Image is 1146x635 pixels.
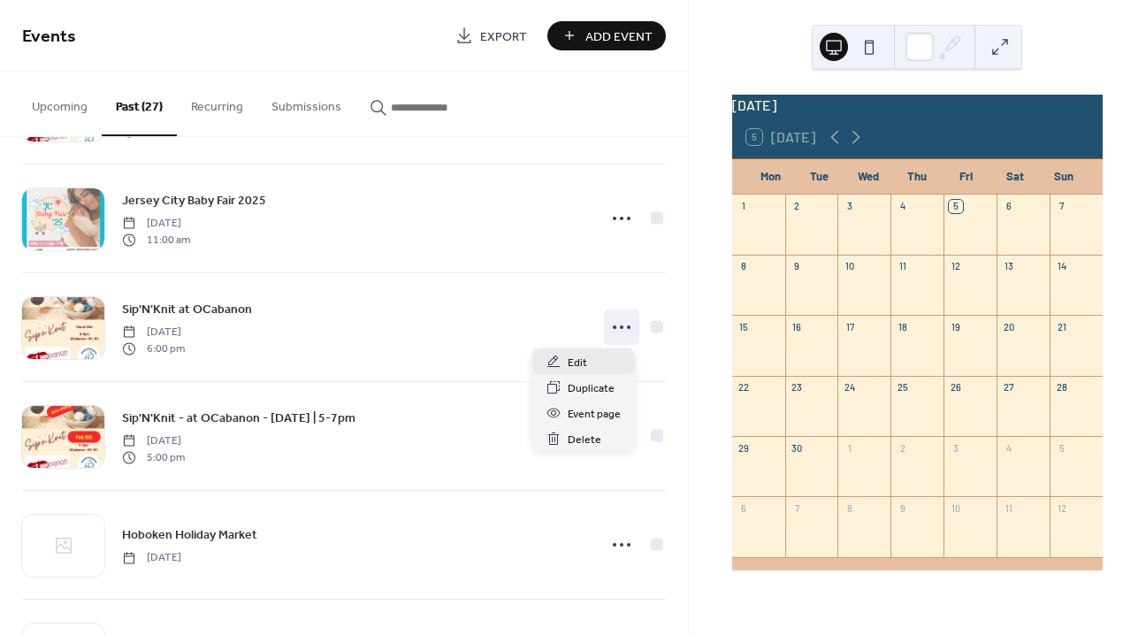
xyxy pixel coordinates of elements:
div: 10 [843,260,856,273]
div: 5 [1055,441,1068,455]
div: 7 [1055,200,1068,213]
span: [DATE] [122,433,185,449]
span: Add Event [585,27,653,46]
div: 14 [1055,260,1068,273]
span: Hoboken Holiday Market [122,526,257,545]
div: 6 [1002,200,1015,213]
div: 2 [896,441,909,455]
div: Sat [990,159,1039,195]
div: 3 [843,200,856,213]
div: 20 [1002,320,1015,333]
span: [DATE] [122,325,185,340]
div: 5 [949,200,962,213]
div: 15 [737,320,751,333]
div: 29 [737,441,751,455]
span: Sip'N'Knit at OCabanon [122,301,252,319]
div: 21 [1055,320,1068,333]
div: Tue [795,159,844,195]
div: 6 [737,501,751,515]
div: 23 [791,381,804,394]
div: 1 [843,441,856,455]
div: 28 [1055,381,1068,394]
div: 19 [949,320,962,333]
div: 12 [949,260,962,273]
div: 4 [1002,441,1015,455]
div: 17 [843,320,856,333]
div: 1 [737,200,751,213]
div: [DATE] [732,95,1103,116]
a: Export [442,21,540,50]
button: Recurring [177,72,257,134]
button: Submissions [257,72,355,134]
div: 8 [737,260,751,273]
div: 25 [896,381,909,394]
div: 12 [1055,501,1068,515]
div: 11 [1002,501,1015,515]
div: 13 [1002,260,1015,273]
div: 22 [737,381,751,394]
span: Duplicate [568,379,615,398]
span: 6:00 pm [122,340,185,356]
div: 24 [843,381,856,394]
div: 27 [1002,381,1015,394]
div: 11 [896,260,909,273]
button: Past (27) [102,72,177,136]
div: 18 [896,320,909,333]
div: Fri [942,159,990,195]
div: 7 [791,501,804,515]
div: 9 [791,260,804,273]
div: 10 [949,501,962,515]
span: Delete [568,431,601,449]
span: Event page [568,405,621,424]
span: Edit [568,354,587,372]
span: [DATE] [122,550,181,566]
div: Thu [893,159,942,195]
span: Sip'N'Knit - at OCabanon - [DATE] | 5-7pm [122,409,355,428]
div: Wed [844,159,892,195]
a: Jersey City Baby Fair 2025 [122,190,266,210]
a: Hoboken Holiday Market [122,524,257,545]
div: 26 [949,381,962,394]
div: 2 [791,200,804,213]
div: Mon [746,159,795,195]
span: Export [480,27,527,46]
span: [DATE] [122,216,190,232]
button: Upcoming [18,72,102,134]
span: 5:00 pm [122,449,185,465]
div: 16 [791,320,804,333]
span: Jersey City Baby Fair 2025 [122,192,266,210]
a: Sip'N'Knit - at OCabanon - [DATE] | 5-7pm [122,408,355,428]
span: 11:00 am [122,232,190,248]
div: 30 [791,441,804,455]
div: 3 [949,441,962,455]
span: Events [22,19,76,54]
a: Sip'N'Knit at OCabanon [122,299,252,319]
div: 4 [896,200,909,213]
button: Add Event [547,21,666,50]
div: 9 [896,501,909,515]
div: 8 [843,501,856,515]
div: Sun [1040,159,1089,195]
